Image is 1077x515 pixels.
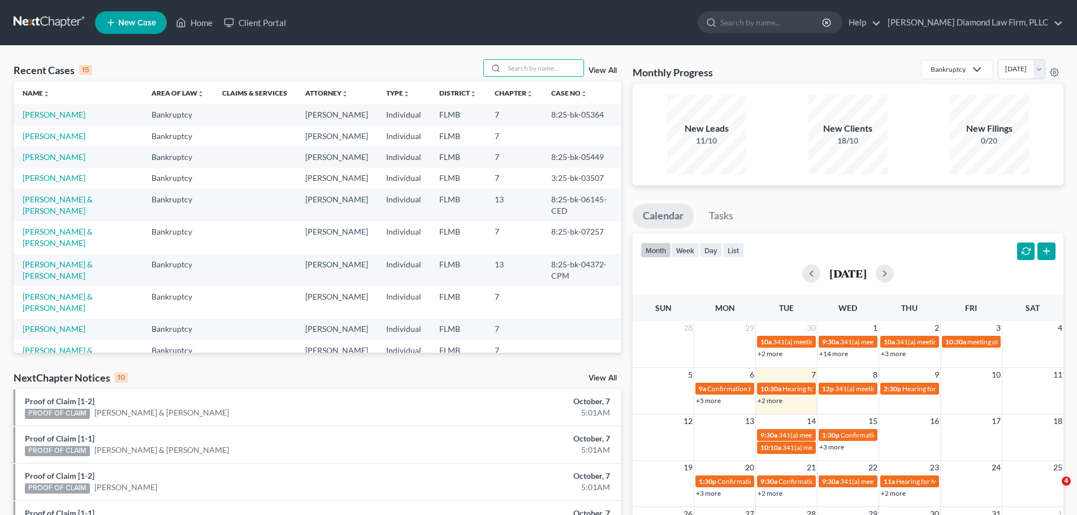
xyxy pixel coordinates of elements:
[296,146,377,167] td: [PERSON_NAME]
[23,173,85,183] a: [PERSON_NAME]
[782,443,892,452] span: 341(a) meeting for [PERSON_NAME]
[23,324,85,334] a: [PERSON_NAME]
[950,122,1029,135] div: New Filings
[430,254,486,286] td: FLMB
[377,104,430,125] td: Individual
[377,254,430,286] td: Individual
[296,125,377,146] td: [PERSON_NAME]
[682,414,694,428] span: 12
[296,286,377,318] td: [PERSON_NAME]
[79,65,92,75] div: 15
[671,243,699,258] button: week
[495,89,533,97] a: Chapterunfold_more
[819,443,844,451] a: +3 more
[682,321,694,335] span: 28
[720,12,824,33] input: Search by name...
[486,125,542,146] td: 7
[758,489,782,497] a: +2 more
[142,286,213,318] td: Bankruptcy
[760,337,772,346] span: 10a
[430,319,486,340] td: FLMB
[94,444,229,456] a: [PERSON_NAME] & [PERSON_NAME]
[682,461,694,474] span: 19
[542,146,621,167] td: 8:25-bk-05449
[377,146,430,167] td: Individual
[430,189,486,221] td: FLMB
[422,470,610,482] div: October, 7
[142,168,213,189] td: Bankruptcy
[542,168,621,189] td: 3:25-bk-03507
[377,189,430,221] td: Individual
[439,89,477,97] a: Districtunfold_more
[884,477,895,486] span: 11a
[486,254,542,286] td: 13
[23,345,93,366] a: [PERSON_NAME] & [PERSON_NAME]
[142,254,213,286] td: Bankruptcy
[470,90,477,97] i: unfold_more
[696,489,721,497] a: +3 more
[778,477,907,486] span: Confirmation hearing for [PERSON_NAME]
[687,368,694,382] span: 5
[542,254,621,286] td: 8:25-bk-04372-CPM
[822,384,834,393] span: 12p
[296,319,377,340] td: [PERSON_NAME]
[486,189,542,221] td: 13
[296,189,377,221] td: [PERSON_NAME]
[23,259,93,280] a: [PERSON_NAME] & [PERSON_NAME]
[25,483,90,494] div: PROOF OF CLAIM
[633,66,713,79] h3: Monthly Progress
[430,340,486,372] td: FLMB
[377,125,430,146] td: Individual
[667,122,746,135] div: New Leads
[551,89,587,97] a: Case Nounfold_more
[218,12,292,33] a: Client Portal
[142,104,213,125] td: Bankruptcy
[581,90,587,97] i: unfold_more
[486,286,542,318] td: 7
[715,303,735,313] span: Mon
[779,303,794,313] span: Tue
[901,303,918,313] span: Thu
[152,89,204,97] a: Area of Lawunfold_more
[696,396,721,405] a: +5 more
[872,368,879,382] span: 8
[699,384,706,393] span: 9a
[377,286,430,318] td: Individual
[884,337,895,346] span: 10a
[422,396,610,407] div: October, 7
[931,64,966,74] div: Bankruptcy
[142,146,213,167] td: Bankruptcy
[486,146,542,167] td: 7
[965,303,977,313] span: Fri
[749,368,755,382] span: 6
[296,168,377,189] td: [PERSON_NAME]
[526,90,533,97] i: unfold_more
[933,321,940,335] span: 2
[542,104,621,125] td: 8:25-bk-05364
[667,135,746,146] div: 11/10
[486,319,542,340] td: 7
[950,135,1029,146] div: 0/20
[14,63,92,77] div: Recent Cases
[377,340,430,372] td: Individual
[341,90,348,97] i: unfold_more
[422,482,610,493] div: 5:01AM
[422,407,610,418] div: 5:01AM
[758,349,782,358] a: +2 more
[430,104,486,125] td: FLMB
[744,414,755,428] span: 13
[843,12,881,33] a: Help
[945,337,966,346] span: 10:30a
[822,477,839,486] span: 9:30a
[773,337,882,346] span: 341(a) meeting for [PERSON_NAME]
[717,477,846,486] span: Confirmation hearing for [PERSON_NAME]
[118,19,156,27] span: New Case
[1052,414,1063,428] span: 18
[142,221,213,253] td: Bankruptcy
[641,243,671,258] button: month
[896,337,1005,346] span: 341(a) meeting for [PERSON_NAME]
[386,89,410,97] a: Typeunfold_more
[655,303,672,313] span: Sun
[486,221,542,253] td: 7
[542,221,621,253] td: 8:25-bk-07257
